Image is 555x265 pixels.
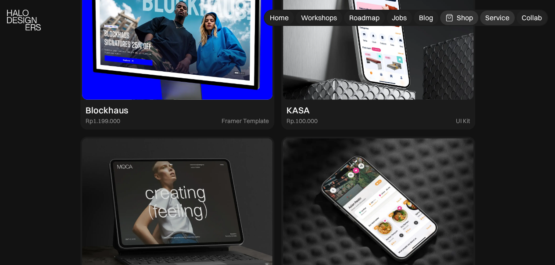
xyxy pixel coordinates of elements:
a: Home [265,11,294,25]
div: Home [270,13,289,22]
a: Shop [440,11,478,25]
div: Rp.100.000 [286,117,318,125]
div: Shop [457,13,473,22]
div: Framer Template [222,117,269,125]
div: UI Kit [456,117,470,125]
a: Workshops [296,11,342,25]
a: Service [480,11,515,25]
div: Service [485,13,509,22]
div: KASA [286,105,310,116]
a: Collab [516,11,547,25]
div: Jobs [392,13,407,22]
a: Jobs [387,11,412,25]
a: Blog [414,11,438,25]
div: Blockhaus [86,105,128,116]
div: Workshops [301,13,337,22]
div: Rp1.199.000 [86,117,120,125]
div: Collab [522,13,542,22]
div: Roadmap [349,13,380,22]
div: Blog [419,13,433,22]
a: Roadmap [344,11,385,25]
